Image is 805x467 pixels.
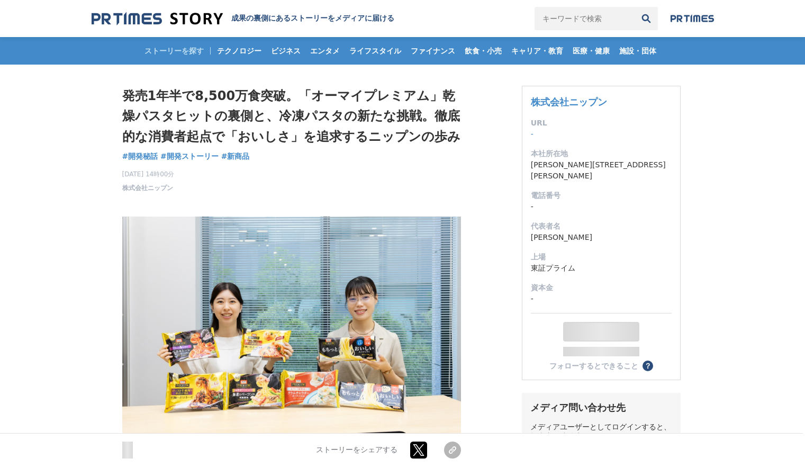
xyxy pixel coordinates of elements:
img: thumbnail_883a2a00-8df8-11f0-9da8-59b7d492b719.jpg [122,217,461,443]
span: キャリア・教育 [507,46,567,56]
span: #新商品 [221,151,250,161]
input: キーワードで検索 [535,7,635,30]
span: 医療・健康 [568,46,614,56]
div: メディアユーザーとしてログインすると、担当者の連絡先を閲覧できます。 [530,423,672,442]
span: [DATE] 14時00分 [122,169,175,179]
a: #新商品 [221,151,250,162]
dt: 本社所在地 [531,148,672,159]
dt: 上場 [531,252,672,263]
h2: 成果の裏側にあるストーリーをメディアに届ける [231,14,394,23]
dd: [PERSON_NAME] [531,232,672,243]
dt: 資本金 [531,282,672,293]
dd: - [531,293,672,304]
img: prtimes [671,14,714,23]
button: ？ [643,361,653,371]
a: ビジネス [267,37,305,65]
button: フォロー [563,322,639,342]
p: ストーリーをシェアする [316,446,397,455]
span: ビジネス [267,46,305,56]
span: 施設・団体 [615,46,661,56]
a: エンタメ [306,37,344,65]
span: #開発ストーリー [160,151,219,161]
div: フォローするとできること [549,362,638,370]
a: 飲食・小売 [460,37,506,65]
dd: [PERSON_NAME][STREET_ADDRESS][PERSON_NAME] [531,159,672,182]
button: 検索 [635,7,658,30]
h1: 発売1年半で8,500万食突破。「オーマイプレミアム」乾燥パスタヒットの裏側と、冷凍パスタの新たな挑戦。徹底的な消費者起点で「おいしさ」を追求するニップンの歩み [122,86,461,147]
a: 株式会社ニップン [122,183,173,193]
img: 成果の裏側にあるストーリーをメディアに届ける [92,12,223,26]
a: ファイナンス [406,37,459,65]
span: ライフスタイル [345,46,405,56]
dt: URL [531,118,672,129]
a: 株式会社ニップン [531,96,607,107]
span: テクノロジー [213,46,266,56]
span: ？ [644,362,652,370]
a: #開発ストーリー [160,151,219,162]
dt: 電話番号 [531,190,672,201]
span: #開発秘話 [122,151,158,161]
span: エンタメ [306,46,344,56]
a: 成果の裏側にあるストーリーをメディアに届ける 成果の裏側にあるストーリーをメディアに届ける [92,12,394,26]
a: テクノロジー [213,37,266,65]
a: 医療・健康 [568,37,614,65]
span: 飲食・小売 [460,46,506,56]
div: 0フォロワー [563,347,639,356]
div: メディア問い合わせ先 [530,401,672,414]
dt: 代表者名 [531,221,672,232]
dd: 東証プライム [531,263,672,274]
span: ファイナンス [406,46,459,56]
a: #開発秘話 [122,151,158,162]
dd: - [531,129,672,140]
a: 施設・団体 [615,37,661,65]
a: キャリア・教育 [507,37,567,65]
dd: - [531,201,672,212]
a: ライフスタイル [345,37,405,65]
